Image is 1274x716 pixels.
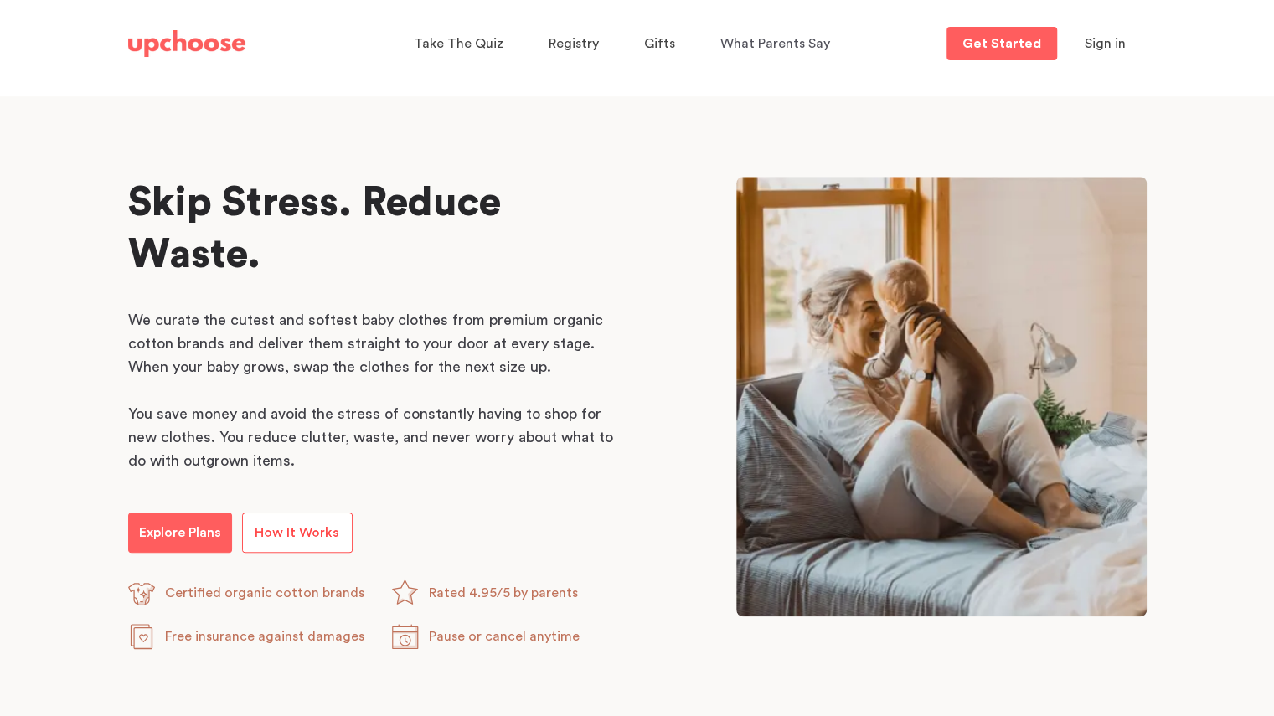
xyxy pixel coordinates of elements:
[429,630,580,643] span: Pause or cancel anytime
[720,28,835,60] a: What Parents Say
[128,402,622,472] p: You save money and avoid the stress of constantly having to shop for new clothes. You reduce clut...
[962,37,1041,50] p: Get Started
[128,513,232,553] a: Explore Plans
[414,28,508,60] a: Take The Quiz
[242,513,353,553] a: How It Works
[414,37,503,50] span: Take The Quiz
[139,523,221,543] p: Explore Plans
[549,37,599,50] span: Registry
[1085,37,1126,50] span: Sign in
[128,27,245,61] a: UpChoose
[165,630,364,643] span: Free insurance against damages
[644,37,675,50] span: Gifts
[736,177,1147,616] img: Mom playing with her baby in a garden
[549,28,604,60] a: Registry
[128,183,501,275] span: Skip Stress. Reduce Waste.
[429,586,578,600] span: Rated 4.95/5 by parents
[165,586,364,600] span: Certified organic cotton brands
[128,308,622,379] p: We curate the cutest and softest baby clothes from premium organic cotton brands and deliver them...
[720,37,830,50] span: What Parents Say
[644,28,680,60] a: Gifts
[1064,27,1147,60] button: Sign in
[255,526,339,539] span: How It Works
[128,30,245,57] img: UpChoose
[946,27,1057,60] a: Get Started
